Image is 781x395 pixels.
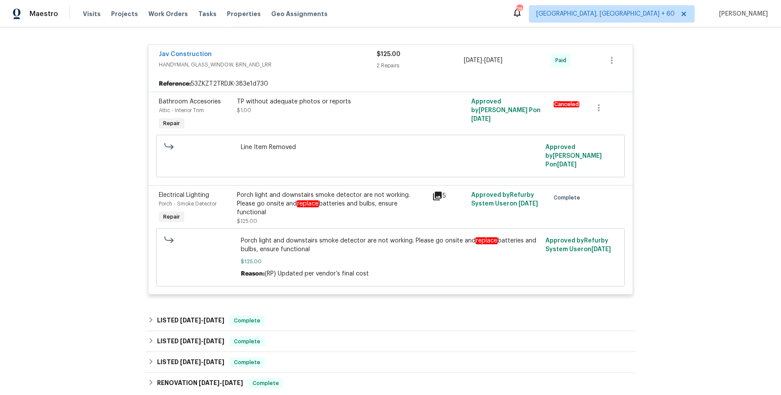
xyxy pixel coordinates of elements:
span: - [180,317,224,323]
span: [DATE] [557,162,577,168]
span: Approved by Refurby System User on [471,192,538,207]
span: Approved by [PERSON_NAME] P on [471,99,541,122]
span: Repair [160,119,184,128]
em: replace [297,200,319,207]
span: [DATE] [180,317,201,323]
div: Porch light and downstairs smoke detector are not working. Please go onsite and batteries and bul... [237,191,427,217]
span: - [180,338,224,344]
span: Electrical Lighting [159,192,209,198]
span: [PERSON_NAME] [715,10,768,18]
span: [DATE] [222,380,243,386]
span: [DATE] [203,338,224,344]
span: [DATE] [484,57,502,63]
span: Porch - Smoke Detector [159,201,217,206]
b: Reference: [159,80,191,88]
span: Repair [160,212,184,221]
span: [DATE] [203,317,224,323]
span: Attic - Interior Trim [159,108,204,113]
span: Paid [555,56,570,65]
div: LISTED [DATE]-[DATE]Complete [145,310,636,331]
h6: LISTED [157,336,224,347]
span: Approved by Refurby System User on [545,238,611,252]
a: Jav Construction [159,51,212,57]
span: Reason: [241,271,265,277]
span: Complete [230,316,264,325]
h6: LISTED [157,315,224,326]
span: (RP) Updated per vendor’s final cost [265,271,369,277]
em: replace [476,237,498,244]
div: 5 [432,191,466,201]
span: [DATE] [203,359,224,365]
span: $125.00 [377,51,400,57]
span: Bathroom Accesories [159,99,221,105]
div: 53ZKZT2TRDJK-383e1d730 [148,76,633,92]
span: [DATE] [464,57,482,63]
span: Geo Assignments [271,10,328,18]
span: [GEOGRAPHIC_DATA], [GEOGRAPHIC_DATA] + 60 [536,10,675,18]
span: [DATE] [518,201,538,207]
span: Approved by [PERSON_NAME] P on [545,144,602,168]
span: Visits [83,10,101,18]
span: Complete [554,193,584,202]
span: Line Item Removed [241,143,541,152]
span: [DATE] [199,380,220,386]
span: $1.00 [237,108,251,113]
span: [DATE] [180,359,201,365]
span: [DATE] [591,246,611,252]
span: Work Orders [148,10,188,18]
div: LISTED [DATE]-[DATE]Complete [145,352,636,373]
h6: RENOVATION [157,378,243,388]
span: Projects [111,10,138,18]
span: Tasks [198,11,217,17]
span: Complete [230,358,264,367]
span: Complete [230,337,264,346]
span: [DATE] [471,116,491,122]
span: Maestro [30,10,58,18]
span: - [464,56,502,65]
span: Properties [227,10,261,18]
div: TP without adequate photos or reports [237,97,427,106]
span: - [199,380,243,386]
div: LISTED [DATE]-[DATE]Complete [145,331,636,352]
div: 2 Repairs [377,61,464,70]
div: RENOVATION [DATE]-[DATE]Complete [145,373,636,394]
span: - [180,359,224,365]
span: [DATE] [180,338,201,344]
span: $125.00 [237,219,257,224]
span: Porch light and downstairs smoke detector are not working. Please go onsite and batteries and bul... [241,236,541,254]
span: $125.00 [241,257,541,266]
span: Complete [249,379,282,388]
em: Canceled [554,101,579,107]
div: 788 [516,5,522,14]
h6: LISTED [157,357,224,368]
span: HANDYMAN, GLASS_WINDOW, BRN_AND_LRR [159,60,377,69]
